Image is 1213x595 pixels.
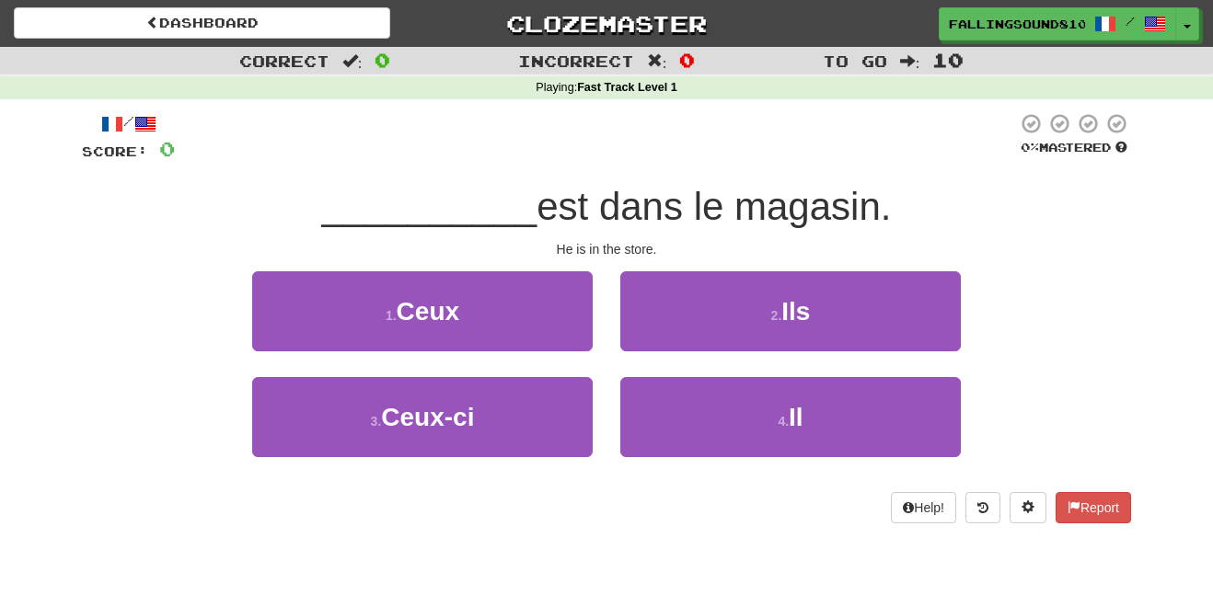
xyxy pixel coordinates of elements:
button: 1.Ceux [252,271,593,351]
span: Incorrect [518,51,634,70]
small: 1 . [386,308,397,323]
small: 2 . [771,308,782,323]
span: : [647,53,667,69]
a: Clozemaster [418,7,794,40]
span: : [342,53,363,69]
span: 0 [679,49,695,71]
button: 2.Ils [620,271,961,351]
span: Il [789,403,803,431]
span: 10 [932,49,964,71]
span: FallingSound8101 [949,16,1085,32]
div: / [82,112,175,135]
span: 0 [159,137,175,160]
span: est dans le magasin. [537,185,891,228]
span: 0 % [1021,140,1039,154]
span: Correct [239,51,329,70]
div: He is in the store. [82,240,1131,258]
button: 4.Il [620,377,961,457]
span: Ils [781,297,810,326]
a: Dashboard [14,7,390,39]
span: To go [823,51,887,70]
strong: Fast Track Level 1 [577,81,677,94]
button: Round history (alt+y) [965,492,1000,523]
button: Report [1056,492,1131,523]
small: 3 . [371,414,382,429]
button: 3.Ceux-ci [252,377,593,457]
span: __________ [322,185,537,228]
span: / [1126,15,1135,28]
span: Ceux-ci [381,403,474,431]
span: 0 [375,49,390,71]
span: : [900,53,920,69]
a: FallingSound8101 / [939,7,1176,40]
button: Help! [891,492,956,523]
div: Mastered [1017,140,1131,156]
span: Score: [82,143,148,159]
span: Ceux [397,297,459,326]
small: 4 . [778,414,789,429]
